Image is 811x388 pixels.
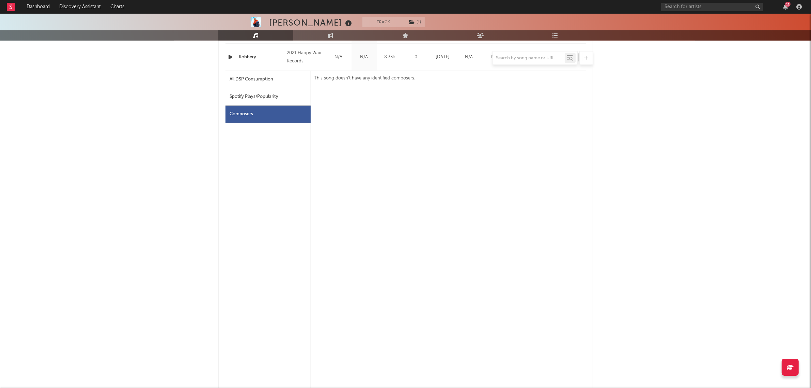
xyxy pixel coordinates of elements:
div: 11 [785,2,791,7]
div: Composers [225,106,311,123]
div: This song doesn't have any identified composers. [314,74,582,83]
div: 2021 Happy Wax Records [287,49,324,65]
div: [PERSON_NAME] [269,17,354,28]
input: Search by song name or URL [493,56,565,61]
div: Spotify Plays/Popularity [225,88,311,106]
button: Track [362,17,405,27]
input: Search for artists [661,3,763,11]
div: All DSP Consumption [225,71,311,88]
span: ( 1 ) [405,17,425,27]
div: All DSP Consumption [230,75,274,84]
button: 11 [783,4,788,10]
button: (1) [405,17,425,27]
